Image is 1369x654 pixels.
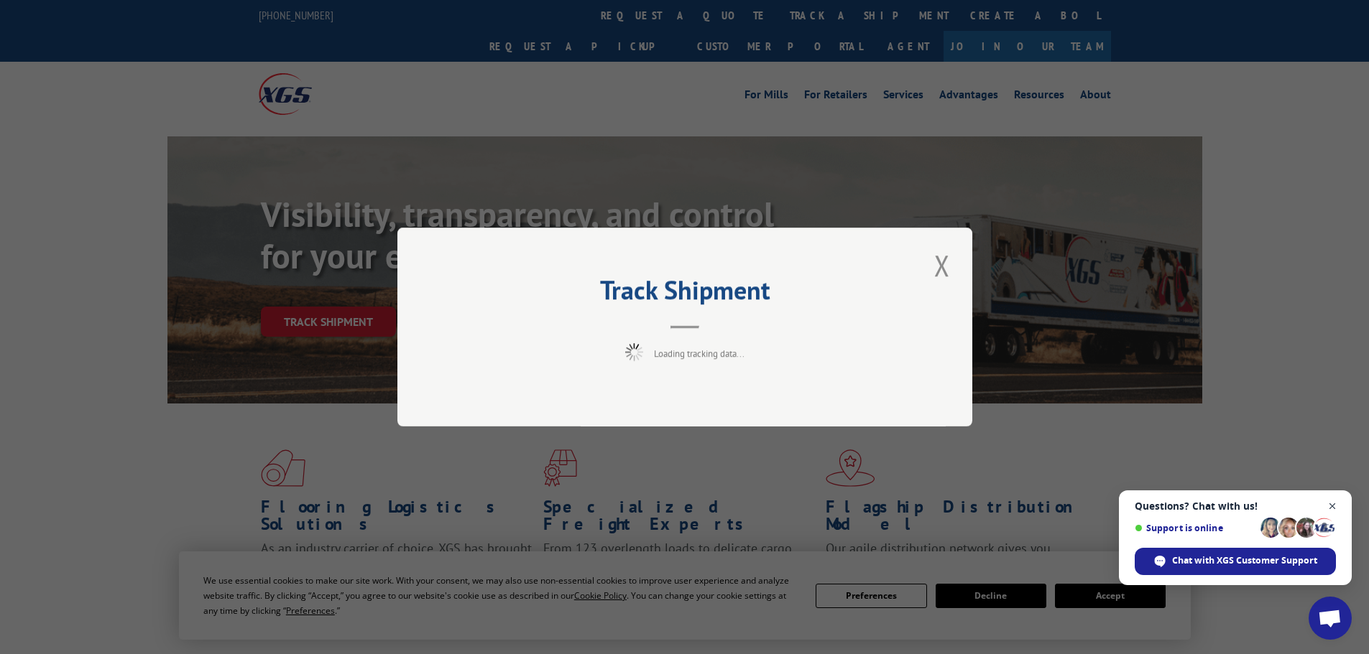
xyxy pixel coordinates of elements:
span: Questions? Chat with us! [1135,500,1336,512]
span: Support is online [1135,523,1255,533]
span: Loading tracking data... [654,347,745,360]
h2: Track Shipment [469,280,900,307]
img: xgs-loading [625,343,643,361]
span: Chat with XGS Customer Support [1172,554,1317,567]
button: Close modal [930,246,954,285]
span: Chat with XGS Customer Support [1135,548,1336,575]
a: Open chat [1309,597,1352,640]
